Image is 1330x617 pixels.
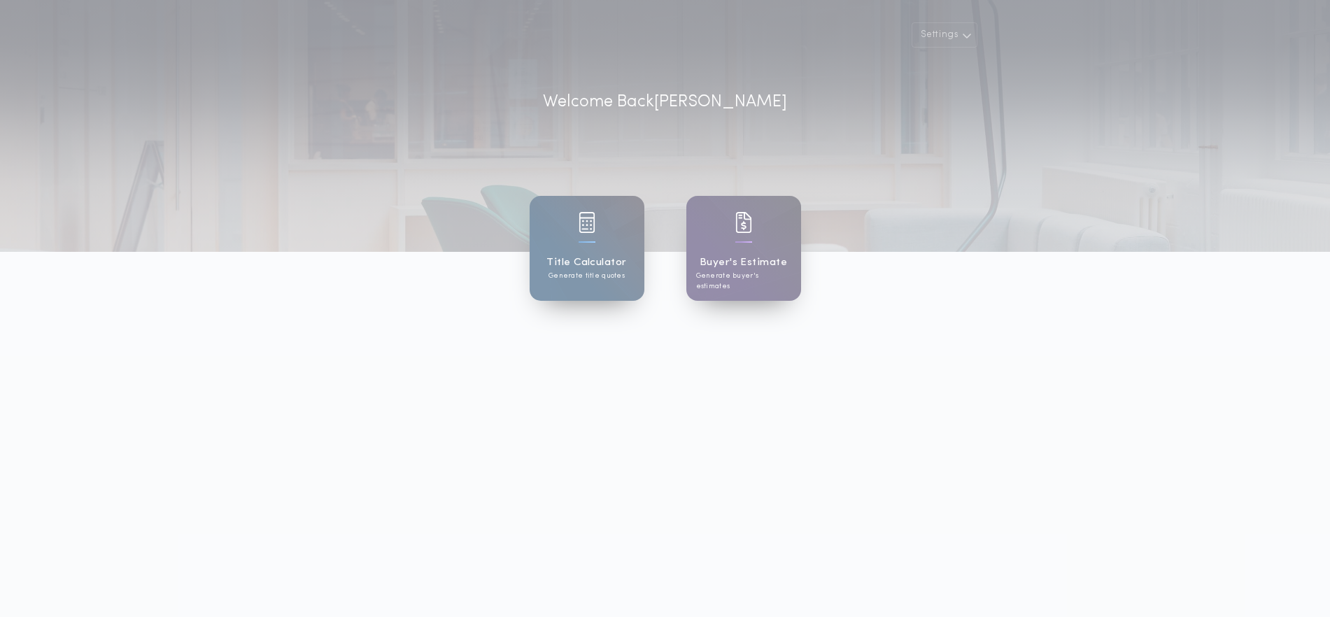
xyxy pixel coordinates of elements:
img: card icon [735,212,752,233]
button: Settings [912,22,977,48]
h1: Title Calculator [546,255,626,271]
a: card iconBuyer's EstimateGenerate buyer's estimates [686,196,801,301]
img: card icon [579,212,595,233]
p: Generate title quotes [549,271,625,281]
h1: Buyer's Estimate [700,255,787,271]
p: Welcome Back [PERSON_NAME] [543,90,787,115]
p: Generate buyer's estimates [696,271,791,292]
a: card iconTitle CalculatorGenerate title quotes [530,196,644,301]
